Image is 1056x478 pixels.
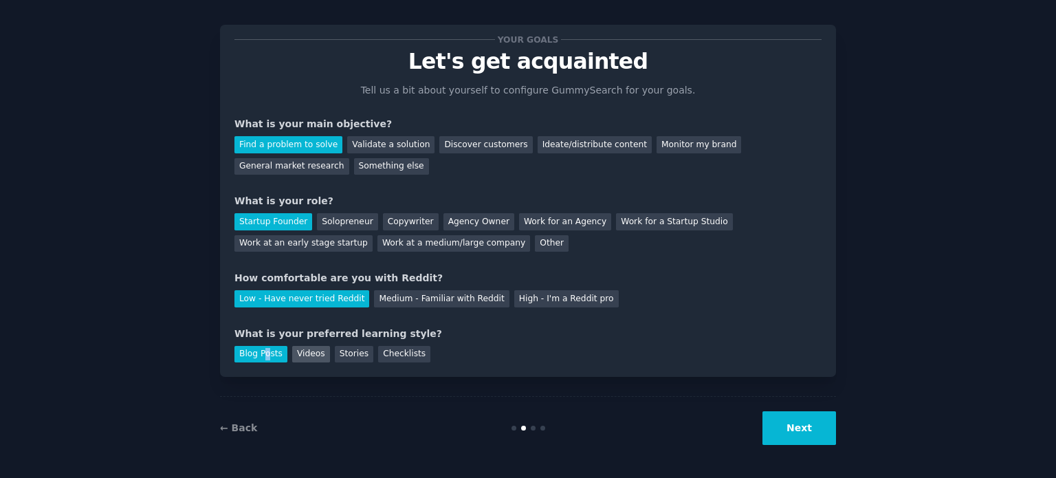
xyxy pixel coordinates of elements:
[220,422,257,433] a: ← Back
[383,213,439,230] div: Copywriter
[234,235,373,252] div: Work at an early stage startup
[317,213,377,230] div: Solopreneur
[234,290,369,307] div: Low - Have never tried Reddit
[519,213,611,230] div: Work for an Agency
[335,346,373,363] div: Stories
[355,83,701,98] p: Tell us a bit about yourself to configure GummySearch for your goals.
[234,117,822,131] div: What is your main objective?
[234,50,822,74] p: Let's get acquainted
[234,327,822,341] div: What is your preferred learning style?
[234,271,822,285] div: How comfortable are you with Reddit?
[616,213,732,230] div: Work for a Startup Studio
[535,235,569,252] div: Other
[377,235,530,252] div: Work at a medium/large company
[657,136,741,153] div: Monitor my brand
[514,290,619,307] div: High - I'm a Reddit pro
[378,346,430,363] div: Checklists
[538,136,652,153] div: Ideate/distribute content
[439,136,532,153] div: Discover customers
[234,194,822,208] div: What is your role?
[374,290,509,307] div: Medium - Familiar with Reddit
[234,158,349,175] div: General market research
[234,136,342,153] div: Find a problem to solve
[347,136,434,153] div: Validate a solution
[292,346,330,363] div: Videos
[762,411,836,445] button: Next
[234,346,287,363] div: Blog Posts
[495,32,561,47] span: Your goals
[443,213,514,230] div: Agency Owner
[234,213,312,230] div: Startup Founder
[354,158,429,175] div: Something else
